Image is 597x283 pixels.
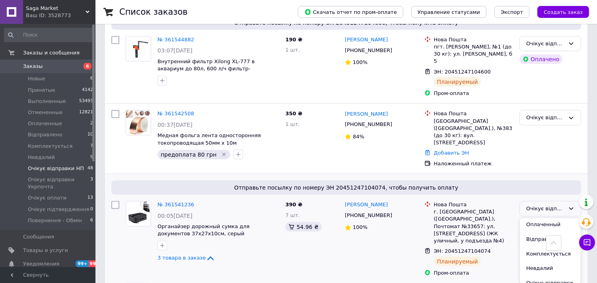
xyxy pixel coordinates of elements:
span: 6 [90,75,93,82]
span: ЭН: 20451247104600 [434,69,491,75]
span: Создать заказ [544,9,583,15]
span: [PHONE_NUMBER] [345,47,392,53]
span: Отмененные [28,109,62,116]
a: Добавить ЭН [434,150,469,156]
span: 390 ₴ [285,202,302,207]
a: [PERSON_NAME] [345,36,388,44]
div: [GEOGRAPHIC_DATA] ([GEOGRAPHIC_DATA].), №383 (до 30 кг): вул. [STREET_ADDRESS] [434,118,513,147]
span: Повернення - Обмін [28,217,82,224]
span: 00:05[DATE] [158,213,193,219]
span: 3 [90,176,93,190]
span: 99+ [76,260,89,267]
span: 13 [88,194,93,202]
span: Товары и услуги [23,247,68,254]
div: Нова Пошта [434,110,513,117]
div: Пром-оплата [434,269,513,277]
img: Фото товару [126,202,151,226]
span: Saga Market [26,5,86,12]
button: Скачать отчет по пром-оплате [298,6,403,18]
span: [PHONE_NUMBER] [345,212,392,218]
span: Заказы и сообщения [23,49,80,56]
input: Поиск [4,28,94,42]
span: 3 товара в заказе [158,255,206,261]
a: Создать заказ [529,9,589,15]
div: г. [GEOGRAPHIC_DATA] ([GEOGRAPHIC_DATA].), Почтомат №33657: ул. [STREET_ADDRESS] (ЖК уличный, у п... [434,208,513,244]
span: Відправлено [28,131,62,138]
a: Фото товару [126,201,151,227]
button: Управление статусами [411,6,486,18]
div: Пром-оплата [434,90,513,97]
span: Отправьте посылку по номеру ЭН 20451247104074, чтобы получить оплату [115,184,578,192]
div: Оплачено [519,54,562,64]
a: № 361544882 [158,37,194,43]
span: 0 [90,206,93,213]
span: Очікує відправки НП [28,165,84,172]
span: Очікує відправки Укрпочта [28,176,90,190]
span: Невдалий [28,154,55,161]
div: 54.96 ₴ [285,222,321,232]
div: Наложенный платеж [434,160,513,167]
span: 12821 [79,109,93,116]
span: 350 ₴ [285,110,302,116]
svg: Удалить метку [221,151,227,158]
span: 99+ [89,260,102,267]
li: Оплаченный [520,217,581,232]
span: Экспорт [501,9,523,15]
span: 1 шт. [285,47,299,53]
a: Внутренний фильтр Xilong XL-777 в аквариум до 80л, 600 л/ч фильтр-дождевалка для подачи кислорода [158,58,255,79]
a: Органайзер дорожный сумка для документов 37x27x10см, серый [158,223,249,237]
span: 7 [90,143,93,150]
div: Планируемый [434,257,481,266]
span: 7 шт. [285,212,299,218]
span: 2 [90,120,93,127]
a: № 361541236 [158,202,194,207]
span: Скачать отчет по пром-оплате [304,8,397,16]
img: Фото товару [126,110,151,135]
a: Медная фольга лента односторонняя токопроводящая 50мм х 10м [158,132,261,146]
li: Відправлено [520,232,581,247]
span: 190 ₴ [285,37,302,43]
span: 03:07[DATE] [158,47,193,54]
div: пгт. [PERSON_NAME], №1 (до 30 кг): ул. [PERSON_NAME], б 5 [434,43,513,65]
span: 84% [353,134,364,140]
span: 1 шт. [285,121,299,127]
div: Нова Пошта [434,201,513,208]
span: 00:37[DATE] [158,122,193,128]
a: № 361542508 [158,110,194,116]
span: предоплата 80 грн [161,151,216,158]
a: Фото товару [126,36,151,62]
div: Очікує відправки НП [526,205,565,213]
span: Принятые [28,87,55,94]
span: Комплектується [28,143,72,150]
div: Ваш ID: 3528773 [26,12,95,19]
span: Новые [28,75,45,82]
span: Очікує оплати [28,194,66,202]
button: Чат с покупателем [579,235,595,250]
a: [PERSON_NAME] [345,201,388,209]
span: 10 [88,131,93,138]
span: Выполненные [28,98,66,105]
span: 9 [90,154,93,161]
div: Очікує відправки НП [526,114,565,122]
h1: Список заказов [119,7,188,17]
div: Очікує відправки НП [526,40,565,48]
span: 4142 [82,87,93,94]
span: 100% [353,59,368,65]
a: 3 товара в заказе [158,255,215,261]
span: ЭН: 20451247104074 [434,248,491,254]
div: Планируемый [434,77,481,87]
li: Комплектується [520,247,581,262]
span: 100% [353,224,368,230]
span: 6 [84,63,91,70]
button: Экспорт [494,6,529,18]
span: Управление статусами [418,9,480,15]
img: Фото товару [126,39,151,59]
span: Оплаченные [28,120,62,127]
span: [PHONE_NUMBER] [345,121,392,127]
span: Очікує підтвердження [28,206,89,213]
span: 48 [88,165,93,172]
li: Невдалий [520,261,581,276]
